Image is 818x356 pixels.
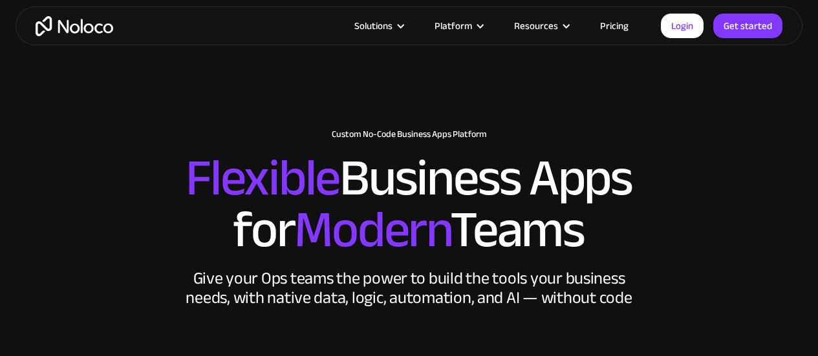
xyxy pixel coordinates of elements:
div: Platform [435,17,472,34]
h1: Custom No-Code Business Apps Platform [13,129,805,140]
span: Modern [294,182,450,278]
a: home [36,16,113,36]
div: Give your Ops teams the power to build the tools your business needs, with native data, logic, au... [183,269,636,308]
div: Resources [498,17,584,34]
div: Platform [418,17,498,34]
div: Resources [514,17,558,34]
div: Solutions [338,17,418,34]
h2: Business Apps for Teams [13,152,805,256]
a: Login [661,14,704,38]
a: Get started [713,14,782,38]
span: Flexible [186,130,339,226]
div: Solutions [354,17,393,34]
a: Pricing [584,17,645,34]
